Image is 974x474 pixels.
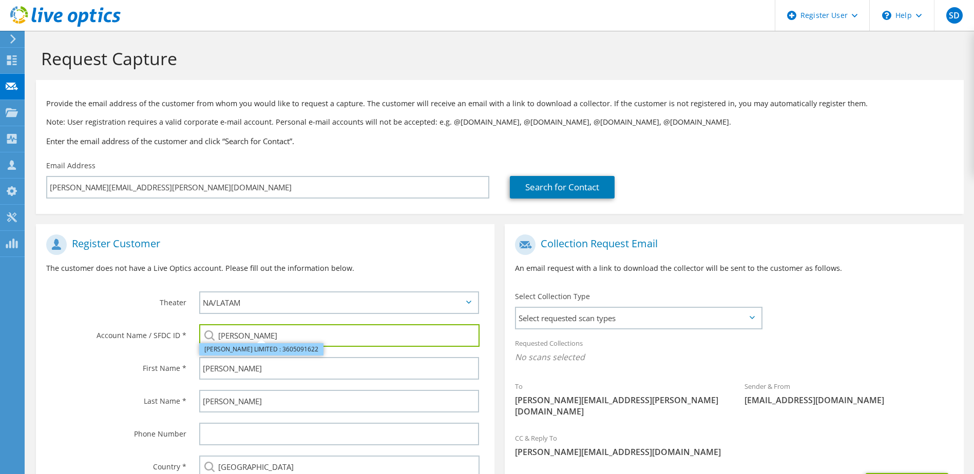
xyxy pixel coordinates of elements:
p: An email request with a link to download the collector will be sent to the customer as follows. [515,263,953,274]
p: The customer does not have a Live Optics account. Please fill out the information below. [46,263,484,274]
label: Email Address [46,161,96,171]
label: Account Name / SFDC ID * [46,324,186,341]
span: [PERSON_NAME][EMAIL_ADDRESS][PERSON_NAME][DOMAIN_NAME] [515,394,724,417]
h3: Enter the email address of the customer and click “Search for Contact”. [46,135,953,147]
li: HAYWARD TYLER LIMITED : 3605091622 [199,343,323,355]
label: Last Name * [46,390,186,406]
label: Phone Number [46,423,186,439]
a: Search for Contact [510,176,615,199]
div: CC & Reply To [505,427,963,463]
p: Note: User registration requires a valid corporate e-mail account. Personal e-mail accounts will ... [46,116,953,128]
h1: Collection Request Email [515,234,948,255]
label: First Name * [46,357,186,373]
h1: Register Customer [46,234,479,255]
div: To [505,376,734,422]
span: [EMAIL_ADDRESS][DOMAIN_NAME] [744,394,953,406]
div: Sender & From [734,376,964,411]
svg: \n [882,11,891,20]
span: SD [946,7,963,24]
h1: Request Capture [41,48,953,69]
label: Country * [46,456,186,472]
span: [PERSON_NAME][EMAIL_ADDRESS][DOMAIN_NAME] [515,446,953,458]
label: Theater [46,291,186,308]
label: Select Collection Type [515,291,590,302]
span: Select requested scan types [516,308,760,328]
div: Requested Collections [505,332,963,370]
p: Provide the email address of the customer from whom you would like to request a capture. The cust... [46,98,953,109]
span: No scans selected [515,351,953,363]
